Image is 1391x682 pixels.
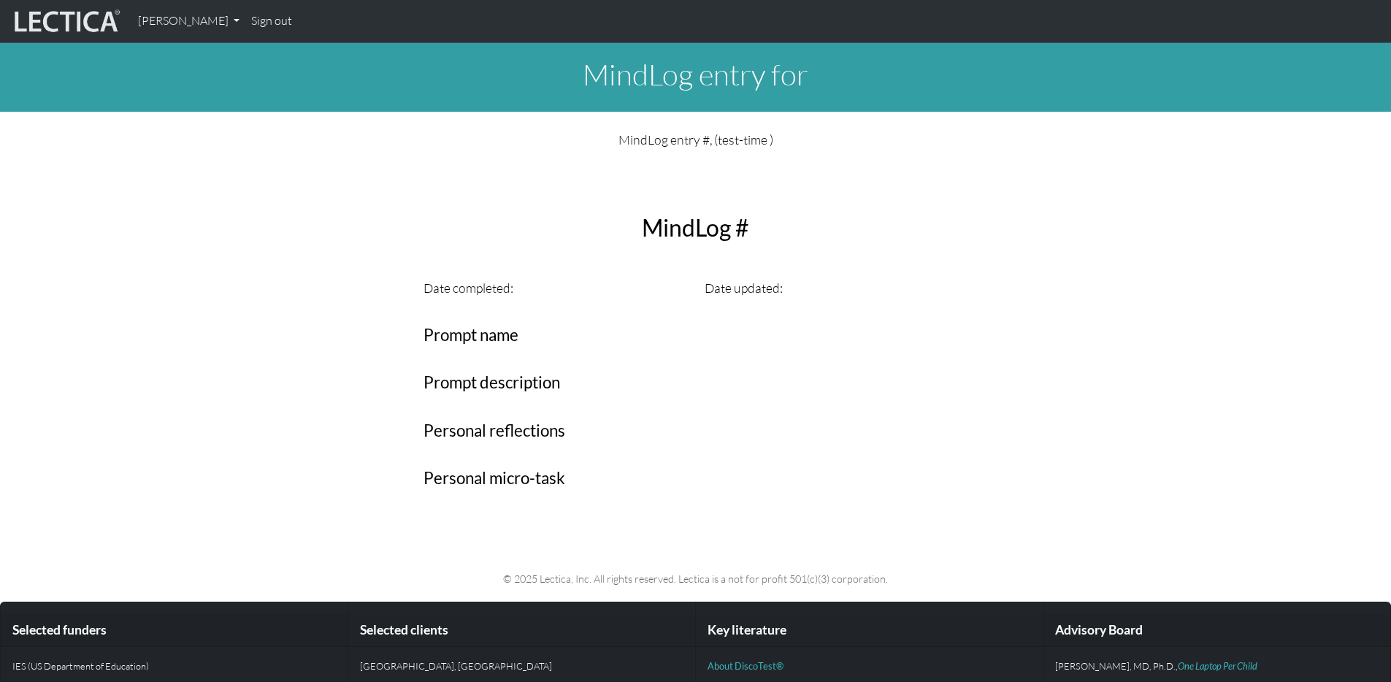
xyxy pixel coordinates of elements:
[1055,659,1379,673] p: [PERSON_NAME], MD, Ph.D.,
[415,214,977,242] h2: MindLog #
[696,277,977,298] div: Date updated:
[348,614,695,647] div: Selected clients
[1178,660,1257,672] a: One Laptop Per Child
[245,6,298,37] a: Sign out
[360,659,683,673] p: [GEOGRAPHIC_DATA], [GEOGRAPHIC_DATA]
[708,660,783,672] a: About DiscoTest®
[424,469,968,488] h3: Personal micro-task
[424,129,968,150] p: MindLog entry #, (test-time )
[11,7,120,35] img: lecticalive
[1043,614,1390,647] div: Advisory Board
[696,614,1043,647] div: Key literature
[424,373,968,393] h3: Prompt description
[424,326,968,345] h3: Prompt name
[223,570,1169,587] p: © 2025 Lectica, Inc. All rights reserved. Lectica is a not for profit 501(c)(3) corporation.
[424,277,513,298] label: Date completed:
[424,421,968,441] h3: Personal reflections
[132,6,245,37] a: [PERSON_NAME]
[1,614,348,647] div: Selected funders
[12,659,336,673] p: IES (US Department of Education)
